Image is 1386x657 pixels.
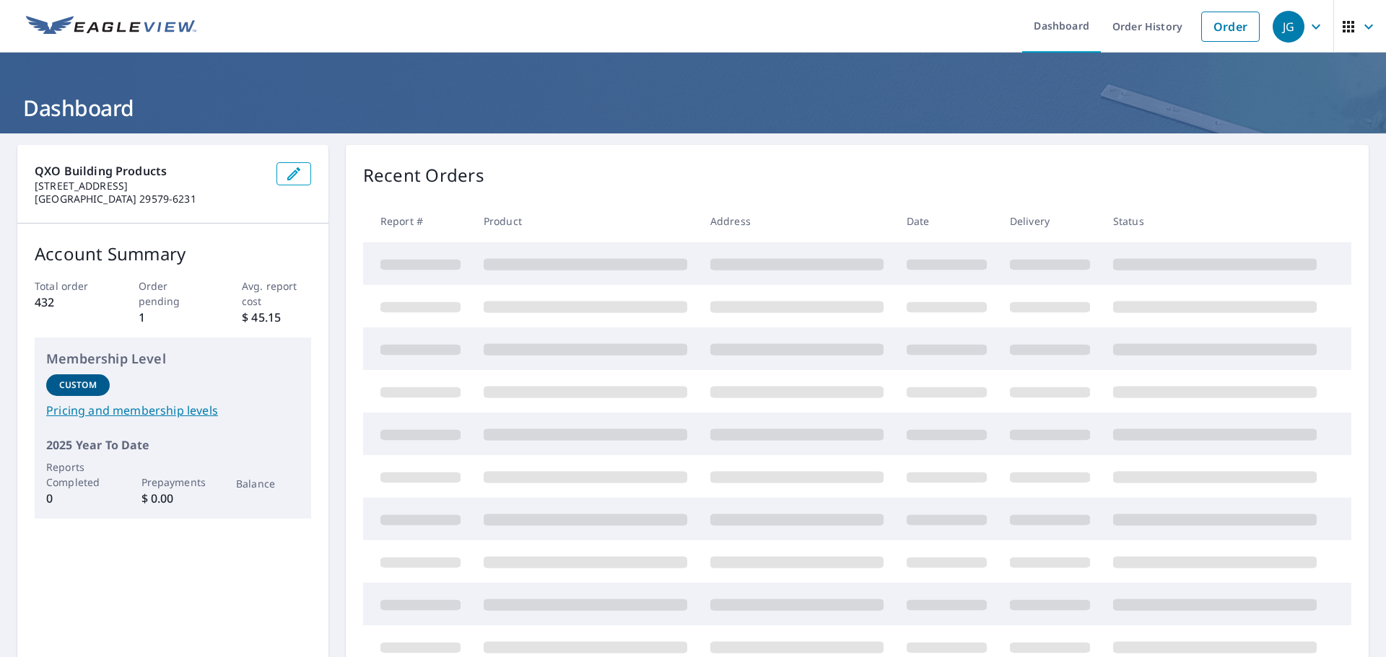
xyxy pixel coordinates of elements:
p: 1 [139,309,208,326]
div: JG [1273,11,1304,43]
p: 2025 Year To Date [46,436,300,454]
p: Avg. report cost [242,278,311,309]
p: 0 [46,490,110,507]
p: 432 [35,294,104,311]
p: Recent Orders [363,162,484,188]
p: Balance [236,476,300,491]
p: Custom [59,379,97,392]
th: Status [1102,200,1328,242]
p: Total order [35,278,104,294]
img: EV Logo [26,16,196,38]
p: $ 0.00 [141,490,205,507]
th: Date [895,200,998,242]
p: Account Summary [35,241,311,267]
p: [GEOGRAPHIC_DATA] 29579-6231 [35,193,265,206]
h1: Dashboard [17,93,1369,123]
a: Order [1201,12,1260,42]
p: Prepayments [141,475,205,490]
a: Pricing and membership levels [46,402,300,419]
th: Report # [363,200,472,242]
p: [STREET_ADDRESS] [35,180,265,193]
p: QXO Building Products [35,162,265,180]
th: Delivery [998,200,1102,242]
p: Order pending [139,278,208,309]
p: $ 45.15 [242,309,311,326]
p: Reports Completed [46,459,110,490]
th: Address [699,200,895,242]
p: Membership Level [46,349,300,369]
th: Product [472,200,699,242]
